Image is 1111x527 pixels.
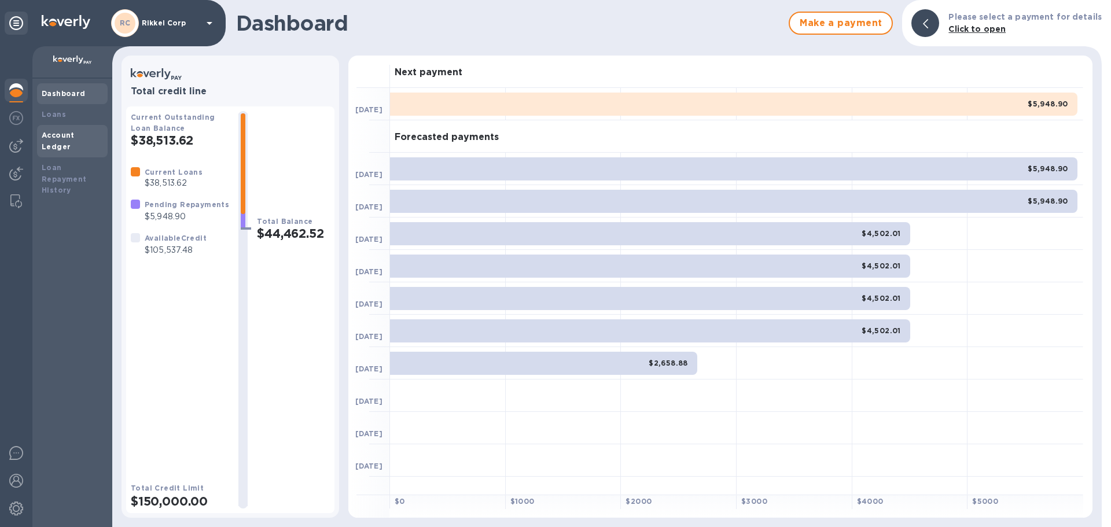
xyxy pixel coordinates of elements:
div: Unpin categories [5,12,28,35]
h3: Total credit line [131,86,330,97]
h2: $38,513.62 [131,133,229,148]
h2: $44,462.52 [257,226,330,241]
h2: $150,000.00 [131,494,229,508]
b: [DATE] [355,429,382,438]
b: [DATE] [355,300,382,308]
b: Dashboard [42,89,86,98]
b: [DATE] [355,235,382,244]
b: $ 3000 [741,497,767,506]
b: Account Ledger [42,131,75,151]
p: $38,513.62 [145,177,203,189]
span: Make a payment [799,16,882,30]
b: $4,502.01 [862,229,901,238]
b: Loans [42,110,66,119]
b: [DATE] [355,267,382,276]
b: Pending Repayments [145,200,229,209]
b: [DATE] [355,105,382,114]
b: Total Balance [257,217,312,226]
button: Make a payment [789,12,893,35]
b: [DATE] [355,397,382,406]
p: $105,537.48 [145,244,207,256]
b: Total Credit Limit [131,484,204,492]
h3: Forecasted payments [395,132,499,143]
b: [DATE] [355,202,382,211]
b: Current Outstanding Loan Balance [131,113,215,132]
p: $5,948.90 [145,211,229,223]
b: [DATE] [355,332,382,341]
b: $5,948.90 [1028,197,1068,205]
b: Click to open [948,24,1006,34]
h3: Next payment [395,67,462,78]
b: Available Credit [145,234,207,242]
b: [DATE] [355,364,382,373]
p: Rikkel Corp [142,19,200,27]
b: $5,948.90 [1028,99,1068,108]
img: Foreign exchange [9,111,23,125]
b: Current Loans [145,168,203,176]
b: $4,502.01 [862,294,901,303]
h1: Dashboard [236,11,783,35]
b: $4,502.01 [862,326,901,335]
b: Loan Repayment History [42,163,87,195]
b: [DATE] [355,170,382,179]
b: $ 4000 [857,497,884,506]
b: $5,948.90 [1028,164,1068,173]
b: $ 5000 [972,497,998,506]
b: $ 0 [395,497,405,506]
b: RC [120,19,131,27]
b: Please select a payment for details [948,12,1102,21]
b: $ 2000 [626,497,652,506]
img: Logo [42,15,90,29]
b: [DATE] [355,462,382,470]
b: $ 1000 [510,497,535,506]
b: $2,658.88 [649,359,688,367]
b: $4,502.01 [862,261,901,270]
